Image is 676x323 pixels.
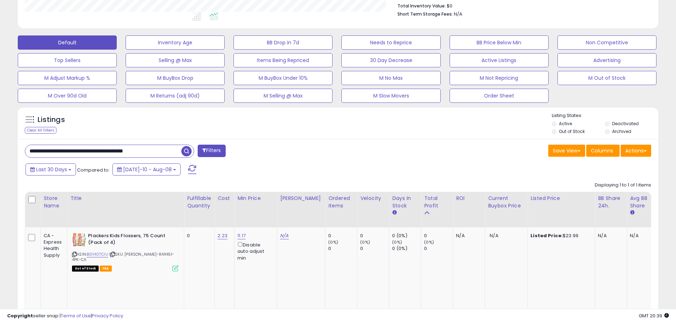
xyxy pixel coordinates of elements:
div: Velocity [360,195,386,202]
span: 2025-09-8 20:39 GMT [639,312,669,319]
p: Listing States: [552,112,658,119]
button: M No Max [341,71,440,85]
a: Terms of Use [61,312,91,319]
div: 0 (0%) [392,233,421,239]
div: Total Profit [424,195,450,210]
button: M Slow Movers [341,89,440,103]
button: M Over 90d Old [18,89,117,103]
button: Last 30 Days [26,163,76,176]
strong: Copyright [7,312,33,319]
span: N/A [454,11,462,17]
h5: Listings [38,115,65,125]
span: [DATE]-10 - Aug-08 [123,166,172,173]
button: Columns [586,145,620,157]
div: CA - Express Health Supply [44,233,62,258]
small: Avg BB Share. [630,210,634,216]
div: N/A [456,233,479,239]
button: M Selling @ Max [233,89,332,103]
label: Out of Stock [559,128,585,134]
div: [PERSON_NAME] [280,195,322,202]
span: Compared to: [77,167,110,173]
div: Displaying 1 to 1 of 1 items [595,182,651,189]
div: N/A [630,233,653,239]
div: 0 [424,233,453,239]
b: Plackers Kids Flossers, 75 Count (Pack of 4) [88,233,174,247]
button: Save View [548,145,585,157]
div: Listed Price [531,195,592,202]
li: $0 [397,1,646,10]
div: Avg BB Share [630,195,656,210]
button: Non Competitive [557,35,656,50]
a: N/A [280,232,288,239]
small: Days In Stock. [392,210,396,216]
div: Clear All Filters [25,127,56,134]
label: Archived [612,128,631,134]
a: 2.23 [218,232,227,239]
div: Title [70,195,181,202]
div: Current Buybox Price [488,195,524,210]
button: [DATE]-10 - Aug-08 [112,163,181,176]
button: 30 Day Decrease [341,53,440,67]
div: 0 [187,233,209,239]
button: Advertising [557,53,656,67]
span: N/A [490,232,498,239]
div: Ordered Items [328,195,354,210]
div: Fulfillable Quantity [187,195,211,210]
button: Needs to Reprice [341,35,440,50]
a: 11.17 [237,232,246,239]
span: All listings that are currently out of stock and unavailable for purchase on Amazon [72,266,99,272]
button: Inventory Age [126,35,225,50]
small: (0%) [392,239,402,245]
span: Columns [591,147,613,154]
div: 0 (0%) [392,245,421,252]
b: Total Inventory Value: [397,3,446,9]
button: Active Listings [450,53,549,67]
div: 0 [328,233,357,239]
div: Disable auto adjust min [237,241,271,261]
label: Deactivated [612,121,639,127]
button: Actions [621,145,651,157]
b: Short Term Storage Fees: [397,11,453,17]
small: (0%) [360,239,370,245]
div: 0 [328,245,357,252]
button: Order Sheet [450,89,549,103]
button: BB Price Below Min [450,35,549,50]
div: ASIN: [72,233,178,271]
button: Top Sellers [18,53,117,67]
div: Days In Stock [392,195,418,210]
button: M Adjust Markup % [18,71,117,85]
button: M Returns (adj 90d) [126,89,225,103]
div: Min Price [237,195,274,202]
span: Last 30 Days [36,166,67,173]
button: M Not Repricing [450,71,549,85]
small: (0%) [328,239,338,245]
div: 0 [360,233,389,239]
div: ROI [456,195,482,202]
label: Active [559,121,572,127]
img: 51HCae1FbyL._SL40_.jpg [72,233,86,247]
small: (0%) [424,239,434,245]
div: Store Name [44,195,64,210]
button: Default [18,35,117,50]
div: Cost [218,195,231,202]
button: M BuyBox Drop [126,71,225,85]
button: Items Being Repriced [233,53,332,67]
a: Privacy Policy [92,312,123,319]
div: N/A [598,233,621,239]
button: M Out of Stock [557,71,656,85]
button: Selling @ Max [126,53,225,67]
b: Listed Price: [531,232,563,239]
span: FBA [100,266,112,272]
div: seller snap | | [7,313,123,319]
button: Filters [198,145,225,157]
button: BB Drop in 7d [233,35,332,50]
button: M BuyBox Under 10% [233,71,332,85]
a: B01I407CIU [87,251,108,257]
span: | SKU: [PERSON_NAME]-RA11451-4PK-CA [72,251,174,262]
div: 0 [424,245,453,252]
div: $23.99 [531,233,589,239]
div: BB Share 24h. [598,195,624,210]
div: 0 [360,245,389,252]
